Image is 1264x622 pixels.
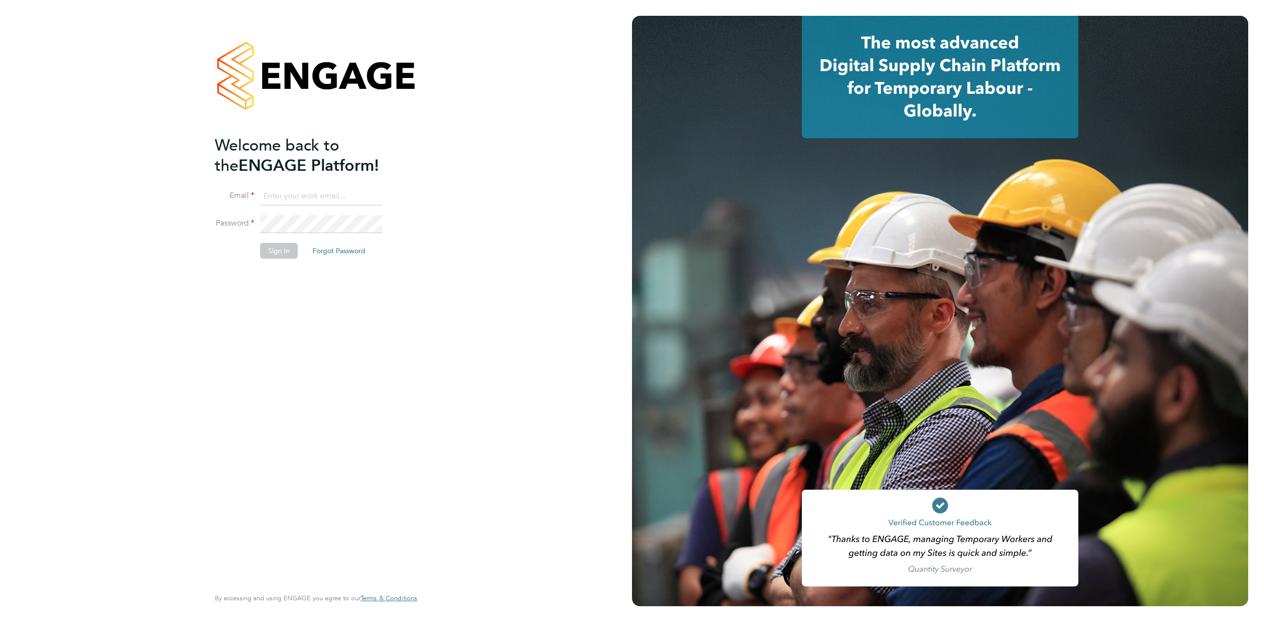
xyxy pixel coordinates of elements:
[215,136,339,175] span: Welcome back to the
[215,218,254,229] label: Password
[260,243,298,259] button: Sign In
[215,191,254,201] label: Email
[215,135,407,176] h2: ENGAGE Platform!
[305,243,373,259] button: Forgot Password
[360,594,417,602] a: Terms & Conditions
[260,188,382,205] input: Enter your work email...
[215,594,417,602] span: By accessing and using ENGAGE you agree to our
